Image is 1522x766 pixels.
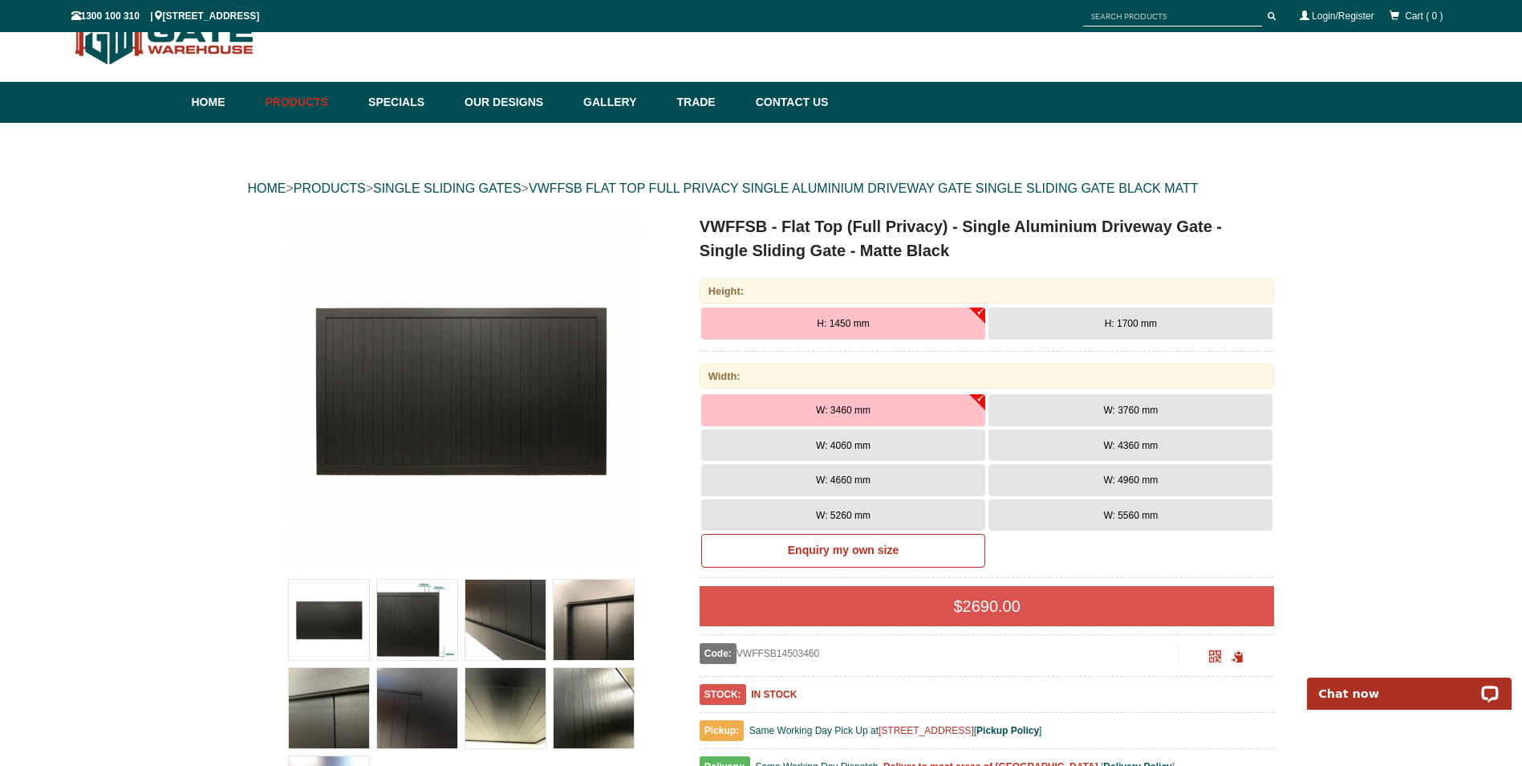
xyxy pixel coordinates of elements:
[879,725,974,736] a: [STREET_ADDRESS]
[751,689,797,700] b: IN STOCK
[788,544,899,556] b: Enquiry my own size
[294,181,366,195] a: PRODUCTS
[816,475,871,486] span: W: 4660 mm
[701,499,985,532] button: W: 5260 mm
[700,720,744,741] span: Pickup:
[701,464,985,496] button: W: 4660 mm
[1103,440,1158,451] span: W: 4360 mm
[1312,10,1374,22] a: Login/Register
[529,181,1199,195] a: VWFFSB FLAT TOP FULL PRIVACY SINGLE ALUMINIUM DRIVEWAY GATE SINGLE SLIDING GATE BLACK MATT
[988,308,1272,340] button: H: 1700 mm
[258,82,361,123] a: Products
[289,668,369,748] img: VWFFSB - Flat Top (Full Privacy) - Single Aluminium Driveway Gate - Single Sliding Gate - Matte B...
[816,405,871,416] span: W: 3460 mm
[1405,10,1443,22] span: Cart ( 0 )
[554,668,634,748] img: VWFFSB - Flat Top (Full Privacy) - Single Aluminium Driveway Gate - Single Sliding Gate - Matte B...
[360,82,457,123] a: Specials
[700,586,1275,626] div: $
[988,464,1272,496] button: W: 4960 mm
[192,82,258,123] a: Home
[373,181,522,195] a: SINGLE SLIDING GATES
[700,279,1275,304] div: Height:
[700,684,746,705] span: STOCK:
[701,394,985,426] button: W: 3460 mm
[248,181,286,195] a: HOME
[988,499,1272,532] button: W: 5560 mm
[988,394,1272,426] button: W: 3760 mm
[554,580,634,660] img: VWFFSB - Flat Top (Full Privacy) - Single Aluminium Driveway Gate - Single Sliding Gate - Matte B...
[465,668,546,748] img: VWFFSB - Flat Top (Full Privacy) - Single Aluminium Driveway Gate - Single Sliding Gate - Matte B...
[748,82,829,123] a: Contact Us
[1209,653,1221,664] a: Click to enlarge and scan to share.
[988,430,1272,462] button: W: 4360 mm
[749,725,1042,736] span: Same Working Day Pick Up at [ ]
[1103,475,1158,486] span: W: 4960 mm
[816,510,871,521] span: W: 5260 mm
[1232,651,1244,663] span: Click to copy the URL
[248,163,1275,214] div: > > >
[575,82,668,123] a: Gallery
[701,308,985,340] button: H: 1450 mm
[1105,318,1157,329] span: H: 1700 mm
[1083,6,1262,26] input: SEARCH PRODUCTS
[1297,659,1522,710] iframe: LiveChat chat widget
[700,643,737,664] span: Code:
[465,580,546,660] img: VWFFSB - Flat Top (Full Privacy) - Single Aluminium Driveway Gate - Single Sliding Gate - Matte B...
[71,10,260,22] span: 1300 100 310 | [STREET_ADDRESS]
[289,580,369,660] img: VWFFSB - Flat Top (Full Privacy) - Single Aluminium Driveway Gate - Single Sliding Gate - Matte B...
[250,214,674,568] a: VWFFSB - Flat Top (Full Privacy) - Single Aluminium Driveway Gate - Single Sliding Gate - Matte B...
[700,214,1275,263] h1: VWFFSB - Flat Top (Full Privacy) - Single Aluminium Driveway Gate - Single Sliding Gate - Matte B...
[668,82,747,123] a: Trade
[701,430,985,462] button: W: 4060 mm
[457,82,575,123] a: Our Designs
[1103,510,1158,521] span: W: 5560 mm
[976,725,1039,736] a: Pickup Policy
[1103,405,1158,416] span: W: 3760 mm
[817,318,869,329] span: H: 1450 mm
[285,214,638,568] img: VWFFSB - Flat Top (Full Privacy) - Single Aluminium Driveway Gate - Single Sliding Gate - Matte B...
[377,580,457,660] img: VWFFSB - Flat Top (Full Privacy) - Single Aluminium Driveway Gate - Single Sliding Gate - Matte B...
[377,668,457,748] img: VWFFSB - Flat Top (Full Privacy) - Single Aluminium Driveway Gate - Single Sliding Gate - Matte B...
[963,597,1021,615] span: 2690.00
[701,534,985,568] a: Enquiry my own size
[700,364,1275,389] div: Width:
[700,643,1179,664] div: VWFFSB14503460
[816,440,871,451] span: W: 4060 mm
